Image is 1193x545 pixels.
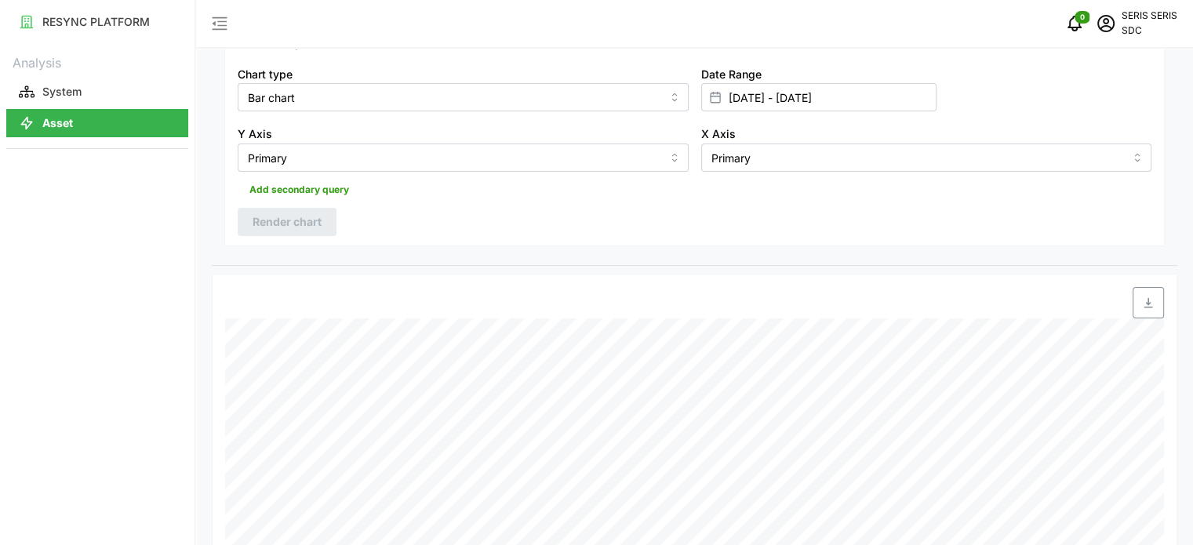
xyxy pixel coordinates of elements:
a: System [6,76,188,107]
p: Analysis [6,50,188,73]
label: Chart type [238,66,293,83]
button: Render chart [238,208,336,236]
span: Render chart [253,209,322,235]
input: Select chart type [238,83,689,111]
span: 0 [1080,12,1085,23]
button: schedule [1090,8,1122,39]
a: Asset [6,107,188,139]
input: Select Y axis [238,144,689,172]
p: Asset [42,115,73,131]
button: Asset [6,109,188,137]
button: notifications [1059,8,1090,39]
button: System [6,78,188,106]
span: Add secondary query [249,179,349,201]
label: Date Range [701,66,762,83]
button: RESYNC PLATFORM [6,8,188,36]
input: Select date range [701,83,937,111]
button: Add secondary query [238,178,361,202]
input: Select X axis [701,144,1152,172]
p: System [42,84,82,100]
p: RESYNC PLATFORM [42,14,150,30]
p: SDC [1122,24,1177,38]
p: SERIS SERIS [1122,9,1177,24]
a: RESYNC PLATFORM [6,6,188,38]
label: X Axis [701,125,736,143]
label: Y Axis [238,125,272,143]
